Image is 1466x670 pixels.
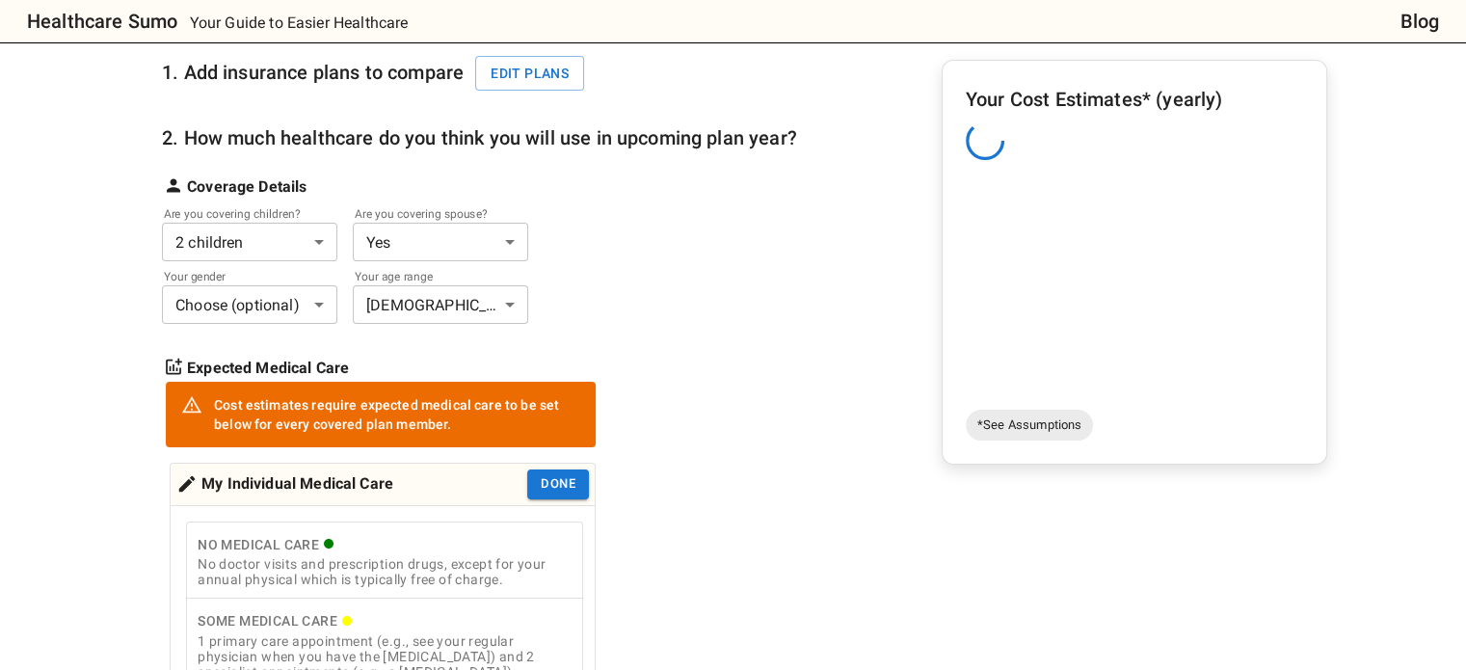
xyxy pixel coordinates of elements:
[162,285,337,324] div: Choose (optional)
[355,205,501,222] label: Are you covering spouse?
[475,56,584,92] button: Edit plans
[27,6,177,37] h6: Healthcare Sumo
[198,533,572,557] div: No Medical Care
[187,175,307,199] strong: Coverage Details
[527,469,589,499] button: Done
[355,268,501,284] label: Your age range
[966,410,1093,441] a: *See Assumptions
[214,388,580,442] div: Cost estimates require expected medical care to be set below for every covered plan member.
[162,223,337,261] div: 2 children
[187,357,349,380] strong: Expected Medical Care
[1399,6,1439,37] a: Blog
[162,122,797,153] h6: 2. How much healthcare do you think you will use in upcoming plan year?
[198,609,572,633] div: Some Medical Care
[353,285,528,324] div: [DEMOGRAPHIC_DATA]
[966,415,1093,435] span: *See Assumptions
[190,12,409,35] p: Your Guide to Easier Healthcare
[164,268,310,284] label: Your gender
[353,223,528,261] div: Yes
[12,6,177,37] a: Healthcare Sumo
[186,522,583,600] button: No Medical CareNo doctor visits and prescription drugs, except for your annual physical which is ...
[198,556,572,587] div: No doctor visits and prescription drugs, except for your annual physical which is typically free ...
[966,84,1303,115] h6: Your Cost Estimates* (yearly)
[164,205,310,222] label: Are you covering children?
[176,469,393,499] div: My Individual Medical Care
[162,56,596,92] h6: 1. Add insurance plans to compare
